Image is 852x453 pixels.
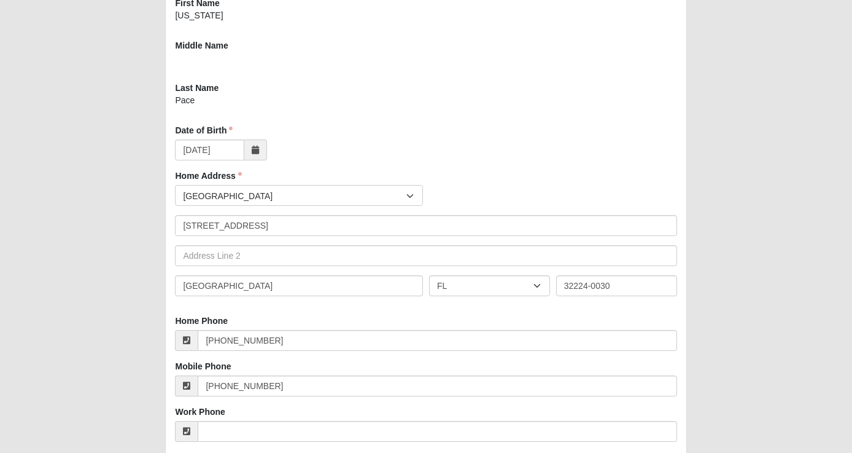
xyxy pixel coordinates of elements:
label: Last Name [175,82,219,94]
input: Address Line 2 [175,245,676,266]
label: Mobile Phone [175,360,231,372]
label: Work Phone [175,406,225,418]
label: Home Phone [175,315,228,327]
label: Date of Birth [175,124,233,136]
div: Pace [175,94,676,115]
label: Home Address [175,170,241,182]
label: Middle Name [175,39,228,52]
input: Zip [556,275,677,296]
div: [US_STATE] [175,9,676,30]
span: [GEOGRAPHIC_DATA] [183,186,406,207]
input: City [175,275,423,296]
input: Address Line 1 [175,215,676,236]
